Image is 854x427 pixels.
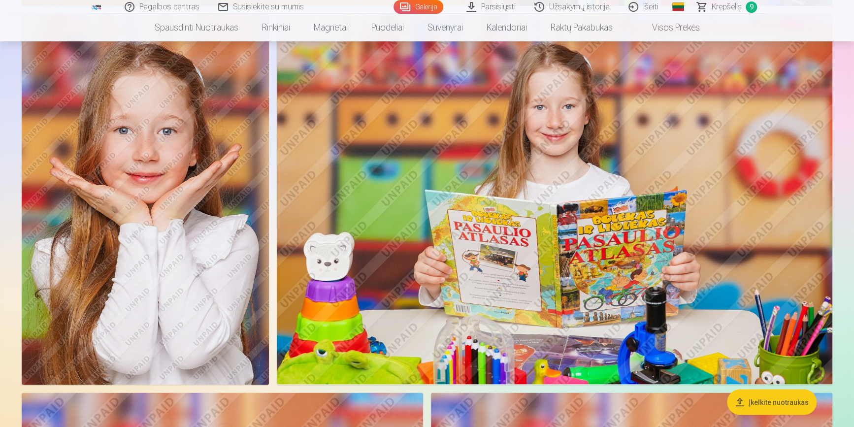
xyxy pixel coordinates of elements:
button: Įkelkite nuotraukas [727,390,817,415]
a: Visos prekės [624,14,712,41]
a: Rinkiniai [250,14,302,41]
a: Spausdinti nuotraukas [143,14,250,41]
a: Kalendoriai [475,14,539,41]
a: Magnetai [302,14,360,41]
span: 9 [746,1,757,13]
a: Raktų pakabukas [539,14,624,41]
a: Puodeliai [360,14,416,41]
img: /fa5 [91,4,102,10]
a: Suvenyrai [416,14,475,41]
span: Krepšelis [712,1,742,13]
